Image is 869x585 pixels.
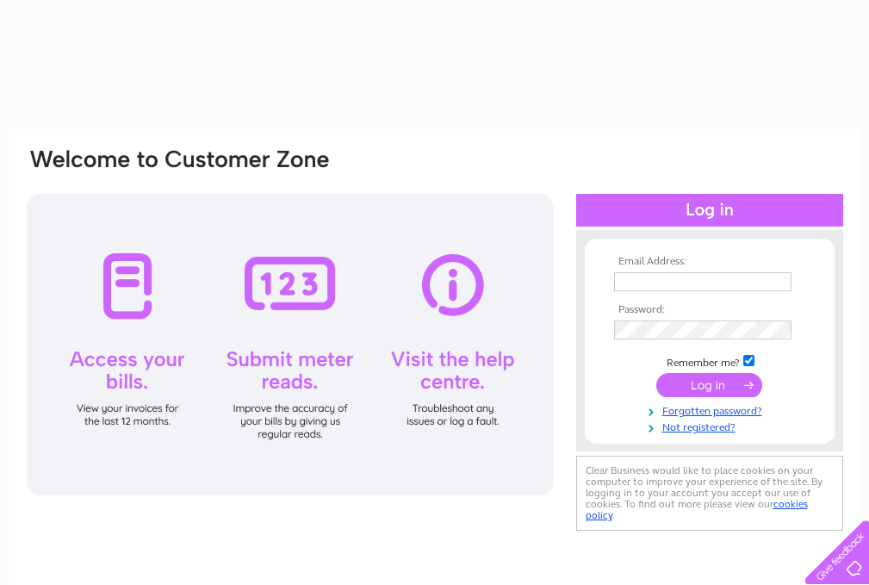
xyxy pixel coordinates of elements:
div: Clear Business would like to place cookies on your computer to improve your experience of the sit... [576,456,843,531]
a: cookies policy [586,498,808,521]
th: Email Address: [610,256,810,268]
a: Not registered? [614,418,810,434]
td: Remember me? [610,352,810,370]
th: Password: [610,304,810,316]
input: Submit [656,373,762,397]
a: Forgotten password? [614,401,810,418]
